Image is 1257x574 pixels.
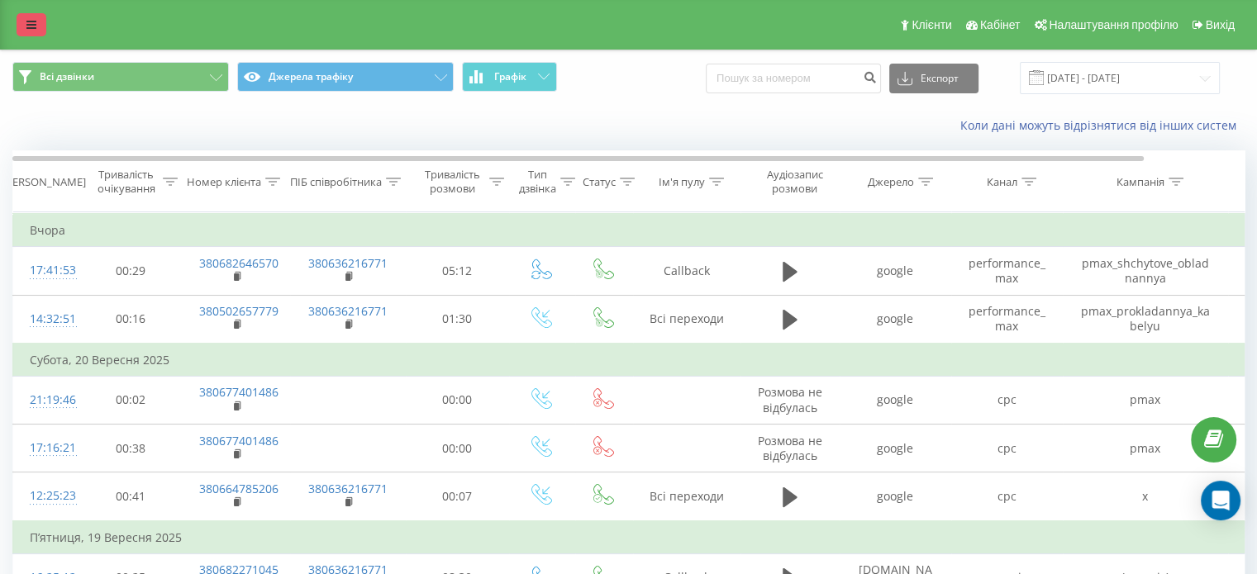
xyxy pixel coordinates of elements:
button: Експорт [889,64,978,93]
a: 380502657779 [199,303,279,319]
td: 00:00 [406,425,509,472]
td: pmax [1063,425,1228,472]
button: Всі дзвінки [12,62,229,92]
td: 00:07 [406,472,509,521]
div: Джерело [868,175,914,189]
div: Статус [583,175,616,189]
td: cpc [951,376,1063,424]
span: Клієнти [912,18,952,31]
span: Вихід [1206,18,1235,31]
div: 12:25:23 [30,480,63,512]
td: cpc [951,425,1063,472]
td: google [840,472,951,521]
div: 17:16:21 [30,432,63,464]
button: Джерела трафіку [237,62,454,92]
div: ПІБ співробітника [290,175,382,189]
td: 00:38 [79,425,183,472]
td: 00:00 [406,376,509,424]
div: Тип дзвінка [519,168,556,196]
span: Графік [494,71,526,83]
td: 00:02 [79,376,183,424]
td: pmax_prokladannya_kabelyu [1063,295,1228,344]
span: Всі дзвінки [40,70,94,83]
td: 05:12 [406,247,509,295]
td: 00:29 [79,247,183,295]
span: Розмова не відбулась [758,433,822,463]
div: Канал [987,175,1017,189]
div: Ім'я пулу [659,175,705,189]
td: 00:16 [79,295,183,344]
div: Кампанія [1117,175,1164,189]
td: pmax_shchytove_obladnannya [1063,247,1228,295]
td: google [840,425,951,472]
td: pmax [1063,376,1228,424]
span: Налаштування профілю [1049,18,1178,31]
a: Коли дані можуть відрізнятися вiд інших систем [960,117,1245,133]
div: 14:32:51 [30,303,63,335]
input: Пошук за номером [706,64,881,93]
td: performance_max [951,247,1063,295]
div: Аудіозапис розмови [755,168,835,196]
a: 380636216771 [308,481,388,496]
td: Всі переходи [633,472,740,521]
button: Графік [462,62,557,92]
a: 380664785206 [199,481,279,496]
a: 380636216771 [308,303,388,319]
td: performance_max [951,295,1063,344]
td: x [1063,472,1228,521]
span: Кабінет [980,18,1021,31]
a: 380677401486 [199,433,279,448]
div: Тривалість очікування [93,168,159,196]
div: Open Intercom Messenger [1201,481,1240,520]
td: google [840,295,951,344]
a: 380677401486 [199,384,279,400]
div: 17:41:53 [30,254,63,287]
a: 380636216771 [308,255,388,271]
a: 380682646570 [199,255,279,271]
td: 00:41 [79,472,183,521]
span: Розмова не відбулась [758,384,822,415]
td: 01:30 [406,295,509,344]
div: 21:19:46 [30,384,63,416]
div: [PERSON_NAME] [2,175,86,189]
div: Тривалість розмови [420,168,485,196]
div: Номер клієнта [187,175,261,189]
td: cpc [951,472,1063,521]
td: Всі переходи [633,295,740,344]
td: Callback [633,247,740,295]
td: google [840,376,951,424]
td: google [840,247,951,295]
